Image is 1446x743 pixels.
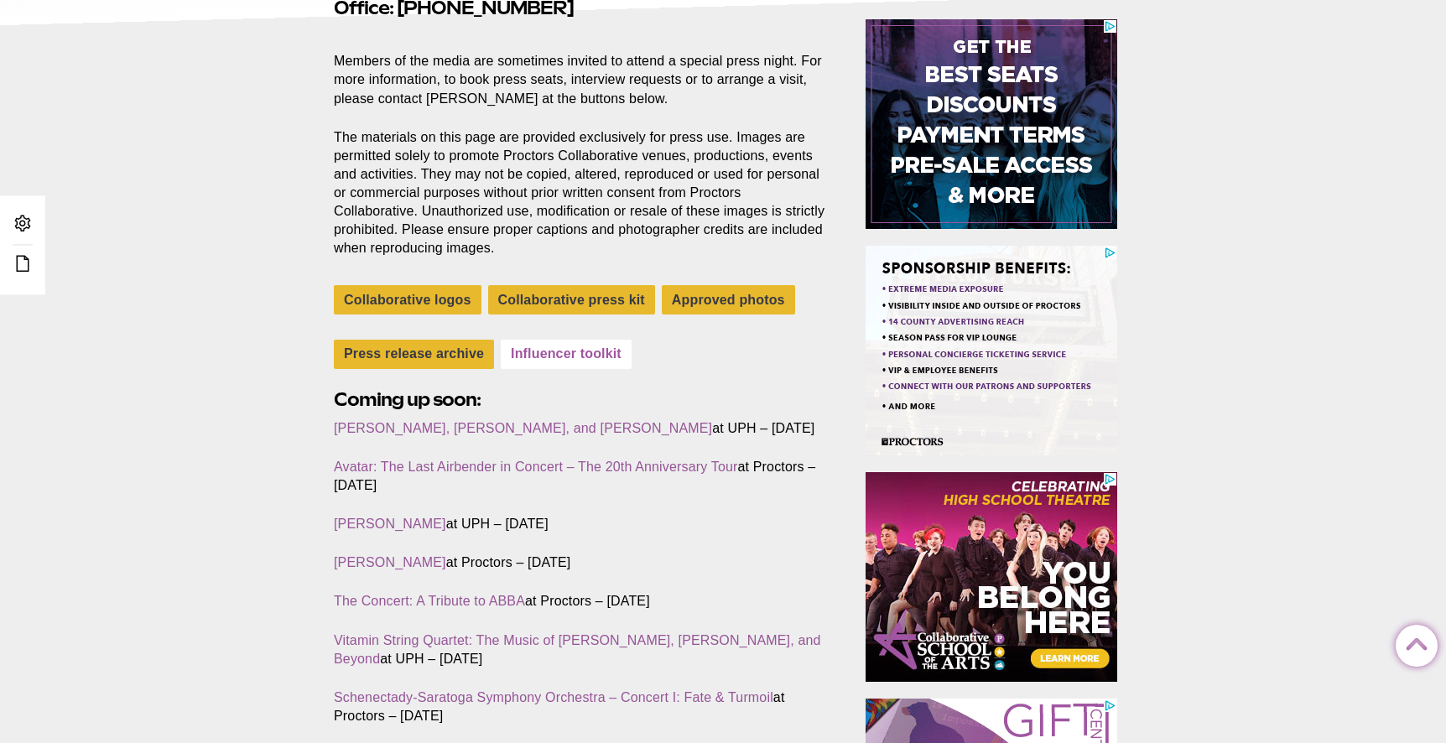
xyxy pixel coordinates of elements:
a: Vitamin String Quartet: The Music of [PERSON_NAME], [PERSON_NAME], and Beyond [334,633,821,666]
a: Collaborative logos [334,285,481,314]
p: at UPH – [DATE] [334,515,827,533]
p: at UPH – [DATE] [334,419,827,438]
iframe: Advertisement [866,472,1117,682]
p: at Proctors – [DATE] [334,458,827,495]
a: Press release archive [334,340,494,369]
p: The materials on this page are provided exclusively for press use. Images are permitted solely to... [334,128,827,258]
p: at UPH – [DATE] [334,631,827,668]
a: Influencer toolkit [501,340,632,369]
a: Collaborative press kit [488,285,655,314]
a: Edit this Post/Page [8,250,37,281]
iframe: Advertisement [866,246,1117,455]
a: [PERSON_NAME] [334,517,446,531]
a: [PERSON_NAME] [334,555,446,569]
a: [PERSON_NAME], [PERSON_NAME], and [PERSON_NAME] [334,421,712,435]
a: The Concert: A Tribute to ABBA [334,594,525,608]
a: Back to Top [1396,626,1429,659]
a: Admin Area [8,210,37,241]
a: Approved photos [662,285,795,314]
iframe: Advertisement [866,19,1117,229]
p: at Proctors – [DATE] [334,553,827,572]
a: Avatar: The Last Airbender in Concert – The 20th Anniversary Tour [334,460,738,474]
p: Members of the media are sometimes invited to attend a special press night. For more information,... [334,34,827,107]
p: at Proctors – [DATE] [334,592,827,611]
h2: Coming up soon: [334,387,827,413]
a: Schenectady-Saratoga Symphony Orchestra – Concert I: Fate & Turmoil [334,690,773,704]
p: at Proctors – [DATE] [334,688,827,725]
